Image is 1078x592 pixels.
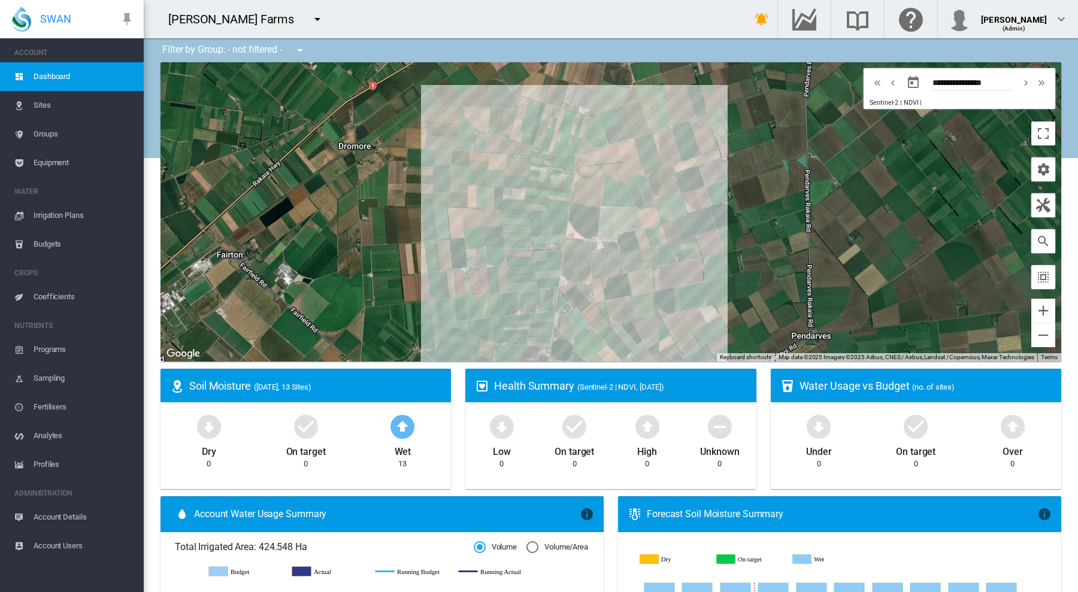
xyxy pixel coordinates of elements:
[843,12,872,26] md-icon: Search the knowledge base
[755,12,769,26] md-icon: icon-bell-ring
[1003,441,1023,459] div: Over
[499,459,504,469] div: 0
[34,364,134,393] span: Sampling
[780,379,795,393] md-icon: icon-cup-water
[1031,265,1055,289] button: icon-select-all
[920,99,922,107] span: |
[1036,162,1050,177] md-icon: icon-cog
[804,412,833,441] md-icon: icon-arrow-down-bold-circle
[720,353,771,362] button: Keyboard shortcuts
[560,412,589,441] md-icon: icon-checkbox-marked-circle
[175,541,474,554] span: Total Irrigated Area: 424.548 Ha
[305,7,329,31] button: icon-menu-down
[14,43,134,62] span: ACCOUNT
[580,507,594,521] md-icon: icon-information
[293,43,307,57] md-icon: icon-menu-down
[817,459,821,469] div: 0
[790,12,819,26] md-icon: Go to the Data Hub
[34,503,134,532] span: Account Details
[1035,75,1048,90] md-icon: icon-chevron-double-right
[1031,323,1055,347] button: Zoom out
[718,554,786,566] g: On target
[914,459,918,469] div: 0
[195,412,223,441] md-icon: icon-arrow-down-bold-circle
[1003,25,1026,32] span: (Admin)
[40,11,71,26] span: SWAN
[292,566,364,577] g: Actual
[526,542,588,553] md-radio-button: Volume/Area
[376,566,447,577] g: Running Budget
[1031,229,1055,253] button: icon-magnify
[34,62,134,91] span: Dashboard
[175,507,189,521] md-icon: icon-water
[800,378,1052,393] div: Water Usage vs Budget
[286,441,326,459] div: On target
[34,335,134,364] span: Programs
[1031,299,1055,323] button: Zoom in
[947,7,971,31] img: profile.jpg
[1054,12,1068,26] md-icon: icon-chevron-down
[304,459,308,469] div: 0
[34,393,134,421] span: Fertilisers
[637,441,657,459] div: High
[633,412,662,441] md-icon: icon-arrow-up-bold-circle
[398,459,407,469] div: 13
[202,441,216,459] div: Dry
[34,450,134,479] span: Profiles
[34,201,134,230] span: Irrigation Plans
[310,12,325,26] md-icon: icon-menu-down
[981,9,1047,21] div: [PERSON_NAME]
[459,566,530,577] g: Running Actual
[254,382,311,391] span: ([DATE], 13 Sites)
[14,316,134,335] span: NUTRIENTS
[896,441,935,459] div: On target
[494,378,746,393] div: Health Summary
[870,99,918,107] span: Sentinel-2 | NDVI
[886,75,900,90] md-icon: icon-chevron-left
[120,12,134,26] md-icon: icon-pin
[647,508,1037,521] div: Forecast Soil Moisture Summary
[750,7,774,31] button: icon-bell-ring
[34,230,134,259] span: Budgets
[897,12,925,26] md-icon: Click here for help
[1036,234,1050,248] md-icon: icon-magnify
[1036,270,1050,284] md-icon: icon-select-all
[487,412,516,441] md-icon: icon-arrow-down-bold-circle
[189,378,441,393] div: Soil Moisture
[1034,75,1049,90] button: icon-chevron-double-right
[998,412,1027,441] md-icon: icon-arrow-up-bold-circle
[806,441,832,459] div: Under
[207,459,211,469] div: 0
[163,346,203,362] img: Google
[779,354,1034,360] span: Map data ©2025 Imagery ©2025 Airbus, CNES / Airbus, Landsat / Copernicus, Maxar Technologies
[209,566,280,577] g: Budget
[153,38,316,62] div: Filter by Group: - not filtered -
[14,263,134,283] span: CROPS
[717,459,722,469] div: 0
[705,412,734,441] md-icon: icon-minus-circle
[555,441,594,459] div: On target
[163,346,203,362] a: Open this area in Google Maps (opens a new window)
[14,484,134,503] span: ADMINISTRATION
[34,120,134,148] span: Groups
[493,441,511,459] div: Low
[871,75,884,90] md-icon: icon-chevron-double-left
[700,441,739,459] div: Unknown
[388,412,417,441] md-icon: icon-arrow-up-bold-circle
[1019,75,1032,90] md-icon: icon-chevron-right
[901,412,930,441] md-icon: icon-checkbox-marked-circle
[1031,157,1055,181] button: icon-cog
[12,7,31,32] img: SWAN-Landscape-Logo-Colour-drop.png
[292,412,320,441] md-icon: icon-checkbox-marked-circle
[34,148,134,177] span: Equipment
[1041,354,1058,360] a: Terms
[912,382,955,391] span: (no. of sites)
[573,459,577,469] div: 0
[288,38,312,62] button: icon-menu-down
[34,532,134,560] span: Account Users
[885,75,901,90] button: icon-chevron-left
[1031,122,1055,145] button: Toggle fullscreen view
[34,283,134,311] span: Coefficients
[795,554,864,566] g: Wet
[645,459,649,469] div: 0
